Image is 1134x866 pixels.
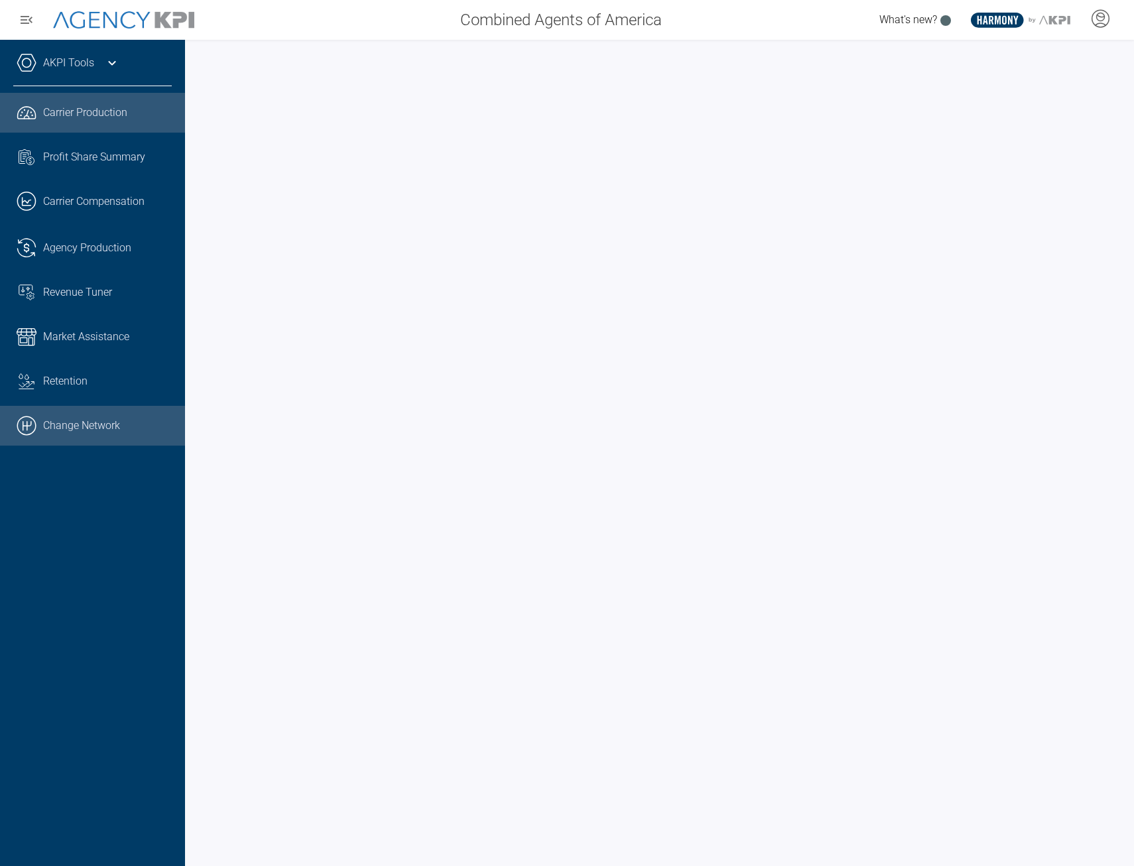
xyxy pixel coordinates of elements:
[460,8,662,32] span: Combined Agents of America
[43,55,94,71] a: AKPI Tools
[43,240,131,256] span: Agency Production
[43,194,145,210] span: Carrier Compensation
[43,284,112,300] span: Revenue Tuner
[43,149,145,165] span: Profit Share Summary
[879,13,937,26] span: What's new?
[43,105,127,121] span: Carrier Production
[53,11,194,29] img: AgencyKPI
[43,329,129,345] span: Market Assistance
[43,373,172,389] div: Retention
